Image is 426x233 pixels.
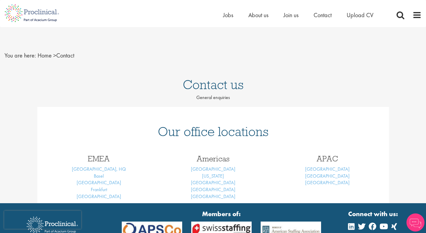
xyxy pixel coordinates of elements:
[191,193,235,200] a: [GEOGRAPHIC_DATA]
[348,209,399,219] strong: Connect with us:
[275,155,380,163] h3: APAC
[46,125,380,138] h1: Our office locations
[305,179,350,186] a: [GEOGRAPHIC_DATA]
[77,193,121,200] a: [GEOGRAPHIC_DATA]
[191,186,235,193] a: [GEOGRAPHIC_DATA]
[305,173,350,179] a: [GEOGRAPHIC_DATA]
[191,179,235,186] a: [GEOGRAPHIC_DATA]
[53,51,56,59] span: >
[94,173,104,179] a: Basel
[4,211,81,229] iframe: reCAPTCHA
[283,11,299,19] a: Join us
[77,179,121,186] a: [GEOGRAPHIC_DATA]
[46,155,152,163] h3: EMEA
[202,173,224,179] a: [US_STATE]
[122,209,321,219] strong: Members of:
[38,51,74,59] span: Contact
[347,11,373,19] a: Upload CV
[161,155,266,163] h3: Americas
[314,11,332,19] a: Contact
[5,51,36,59] span: You are here:
[38,51,52,59] a: breadcrumb link to Home
[91,186,107,193] a: Frankfurt
[305,166,350,172] a: [GEOGRAPHIC_DATA]
[72,166,126,172] a: [GEOGRAPHIC_DATA], HQ
[191,166,235,172] a: [GEOGRAPHIC_DATA]
[223,11,233,19] a: Jobs
[406,213,424,231] img: Chatbot
[248,11,268,19] a: About us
